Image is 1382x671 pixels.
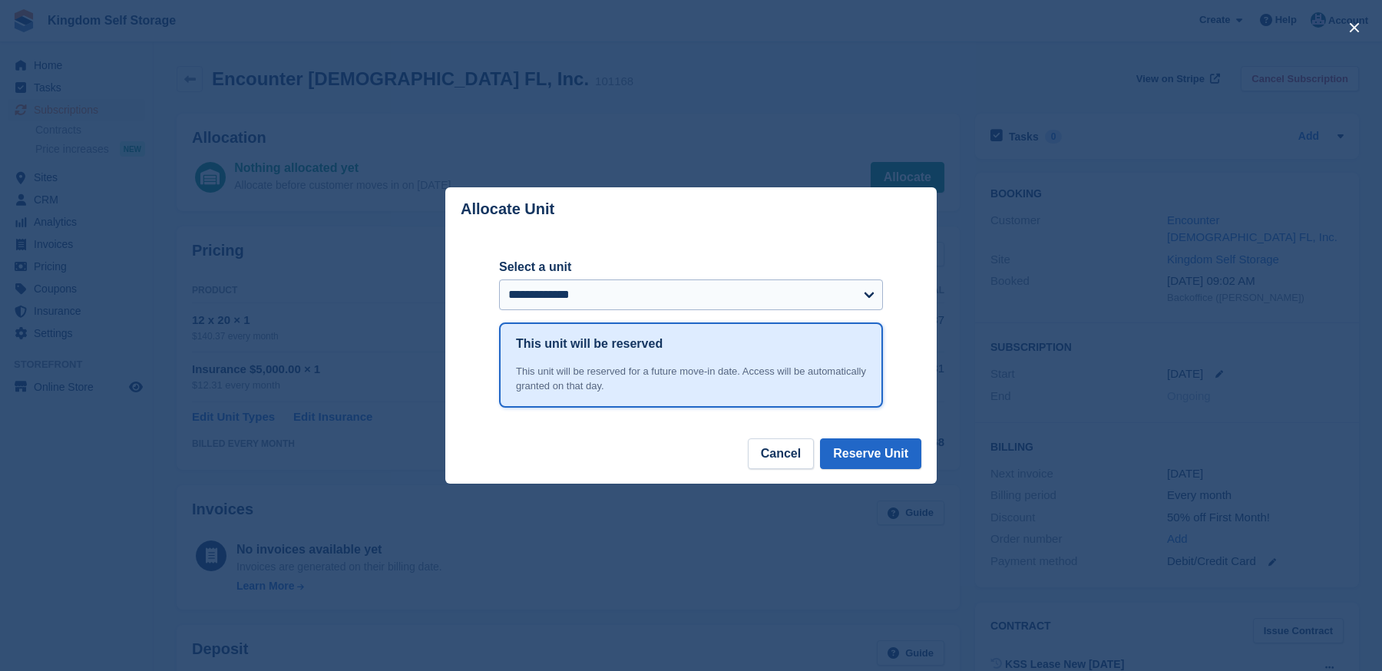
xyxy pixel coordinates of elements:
button: Reserve Unit [820,438,921,469]
p: Allocate Unit [461,200,554,218]
button: Cancel [748,438,814,469]
label: Select a unit [499,258,883,276]
h1: This unit will be reserved [516,335,663,353]
button: close [1342,15,1367,40]
div: This unit will be reserved for a future move-in date. Access will be automatically granted on tha... [516,364,866,394]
